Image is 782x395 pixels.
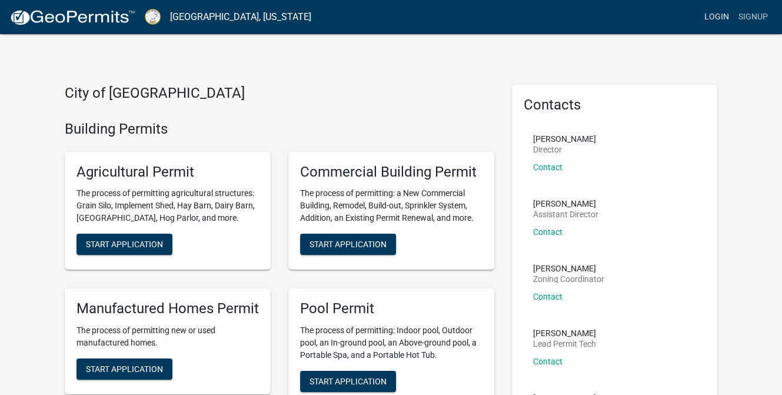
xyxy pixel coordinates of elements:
h5: Manufactured Homes Permit [76,300,259,317]
p: The process of permitting agricultural structures: Grain Silo, Implement Shed, Hay Barn, Dairy Ba... [76,187,259,224]
a: Contact [533,292,563,301]
a: Login [700,6,734,28]
button: Start Application [76,234,172,255]
p: Director [533,145,596,154]
p: Assistant Director [533,210,598,218]
h5: Commercial Building Permit [300,164,482,181]
img: Putnam County, Georgia [145,9,161,25]
p: [PERSON_NAME] [533,135,596,143]
p: [PERSON_NAME] [533,200,598,208]
a: Signup [734,6,773,28]
span: Start Application [86,240,163,249]
span: Start Application [310,240,387,249]
h4: Building Permits [65,121,494,138]
button: Start Application [300,234,396,255]
button: Start Application [76,359,172,380]
h4: City of [GEOGRAPHIC_DATA] [65,85,494,102]
span: Start Application [310,377,387,386]
p: The process of permitting new or used manufactured homes. [76,324,259,349]
button: Start Application [300,371,396,392]
a: Contact [533,357,563,366]
h5: Pool Permit [300,300,482,317]
a: Contact [533,227,563,237]
a: [GEOGRAPHIC_DATA], [US_STATE] [170,7,311,27]
span: Start Application [86,364,163,374]
p: [PERSON_NAME] [533,264,604,273]
p: Zoning Coordinator [533,275,604,283]
p: Lead Permit Tech [533,340,596,348]
a: Contact [533,162,563,172]
p: [PERSON_NAME] [533,329,596,337]
h5: Contacts [524,97,706,114]
p: The process of permitting: Indoor pool, Outdoor pool, an In-ground pool, an Above-ground pool, a ... [300,324,482,361]
p: The process of permitting: a New Commercial Building, Remodel, Build-out, Sprinkler System, Addit... [300,187,482,224]
h5: Agricultural Permit [76,164,259,181]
